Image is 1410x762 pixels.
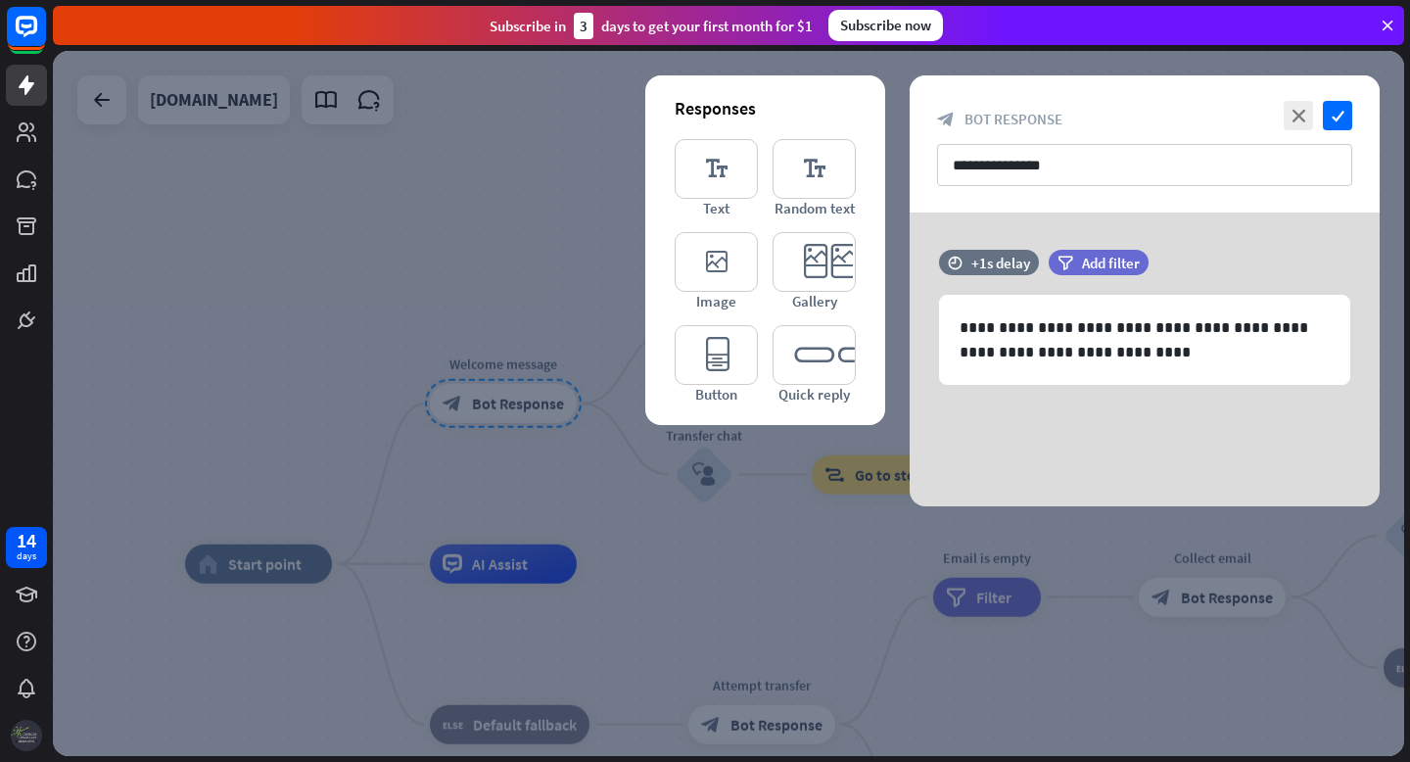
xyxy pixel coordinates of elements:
i: filter [1057,256,1073,270]
div: 3 [574,13,593,39]
a: 14 days [6,527,47,568]
i: block_bot_response [937,111,955,128]
div: +1s delay [971,254,1030,272]
div: Subscribe now [828,10,943,41]
button: Open LiveChat chat widget [16,8,74,67]
i: time [948,256,963,269]
div: 14 [17,532,36,549]
span: Add filter [1082,254,1140,272]
i: check [1323,101,1352,130]
div: days [17,549,36,563]
div: Subscribe in days to get your first month for $1 [490,13,813,39]
i: close [1284,101,1313,130]
span: Bot Response [964,110,1062,128]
